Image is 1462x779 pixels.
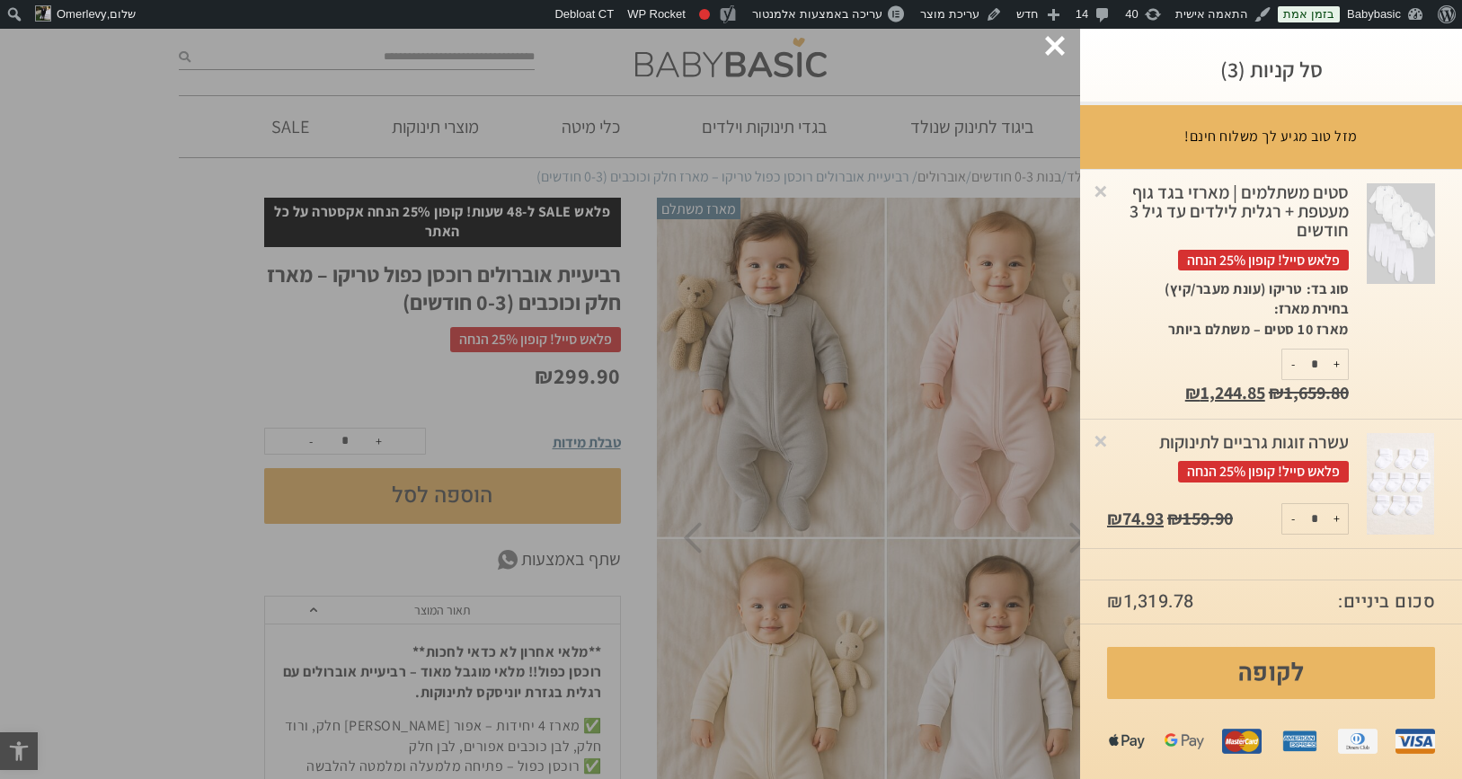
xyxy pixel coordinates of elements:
[1107,647,1435,699] a: לקופה
[752,7,882,21] span: עריכה באמצעות אלמנטור
[1297,504,1333,534] input: כמות המוצר
[16,13,50,29] span: עזרה
[1269,381,1349,404] bdi: 1,659.80
[1185,381,1265,404] bdi: 1,244.85
[1280,721,1319,761] img: amex.png
[1107,183,1349,279] a: סטים משתלמים | מארזי בגד גוף מעטפת + רגלית לילדים עד גיל 3 חודשיםפלאש סייל! קופון 25% הנחה
[1367,183,1435,285] img: רביעיית אוברולים רוכסן כפול טריקו - מארז חלק וכוכבים (0-3 חודשים)
[1338,589,1435,615] strong: סכום ביניים:
[699,9,710,20] div: Focus keyphrase not set
[1092,431,1110,449] a: Remove this item
[1270,299,1349,319] dt: בחירת מארז:
[1107,507,1164,530] bdi: 74.93
[1165,721,1204,761] img: gpay.png
[1167,507,1183,530] span: ₪
[1184,127,1358,146] p: מזל טוב מגיע לך משלוח חינם!
[1297,350,1333,379] input: כמות המוצר
[1167,507,1233,530] bdi: 159.90
[57,7,107,21] span: Omerlevy
[1222,721,1262,761] img: mastercard.png
[1396,721,1435,761] img: visa.png
[1282,504,1305,534] button: -
[1107,507,1122,530] span: ₪
[1092,181,1110,199] a: Remove this item
[1107,433,1349,491] a: עשרה זוגות גרביים לתינוקותפלאש סייל! קופון 25% הנחה
[1269,381,1284,404] span: ₪
[1107,589,1194,615] bdi: 1,319.78
[1107,56,1435,84] h3: סל קניות (3)
[1178,250,1349,270] span: פלאש סייל! קופון 25% הנחה
[1325,350,1348,379] button: +
[1367,433,1434,535] img: רביעיית אוברולים רוכסן כפול טריקו - מארז חלק וכוכבים (0-3 חודשים)
[1278,6,1340,22] a: בזמן אמת
[1107,589,1123,615] span: ₪
[1165,279,1302,299] p: טריקו (עונת מעבר/קיץ)
[1107,183,1349,270] div: סטים משתלמים | מארזי בגד גוף מעטפת + רגלית לילדים עד גיל 3 חודשים
[1168,320,1349,340] p: מארז 10 סטים – משתלם ביותר
[1282,350,1305,379] button: -
[1185,381,1201,404] span: ₪
[1107,721,1147,761] img: apple%20pay.png
[1302,279,1349,299] dt: סוג בד:
[1325,504,1348,534] button: +
[1107,433,1349,482] div: עשרה זוגות גרביים לתינוקות
[1338,721,1378,761] img: diners.png
[1178,461,1349,482] span: פלאש סייל! קופון 25% הנחה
